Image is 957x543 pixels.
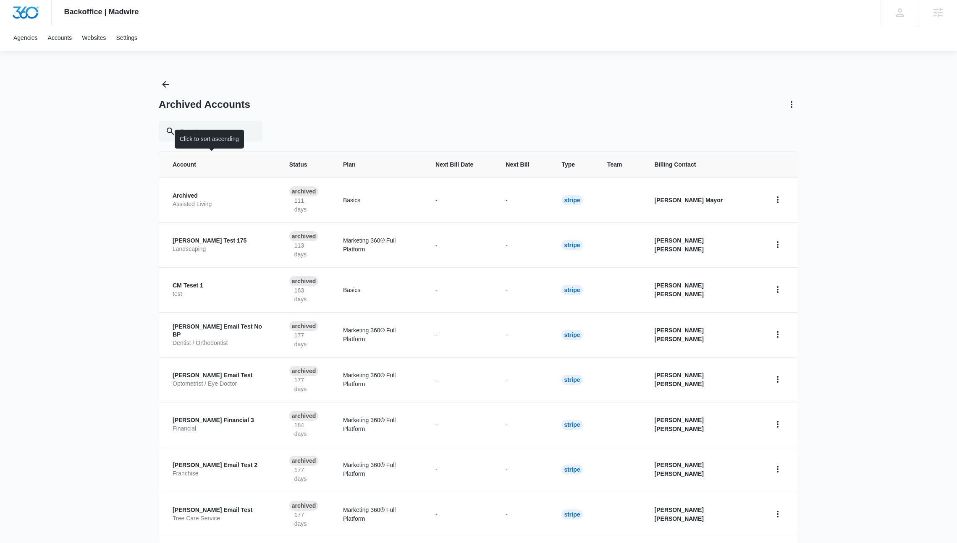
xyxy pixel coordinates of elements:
[173,192,269,208] a: ArchivedAssisted Living
[343,461,415,478] p: Marketing 360® Full Platform
[159,121,262,141] input: Search
[343,416,415,433] p: Marketing 360® Full Platform
[561,420,582,430] div: Stripe
[425,402,496,447] td: -
[561,509,582,520] div: Stripe
[561,465,582,475] div: Stripe
[425,312,496,357] td: -
[435,160,473,169] span: Next Bill Date
[289,456,319,466] div: Archived
[771,283,784,296] button: home
[289,321,319,331] div: Archived
[289,366,319,376] div: Archived
[561,330,582,340] div: Stripe
[655,237,704,253] strong: [PERSON_NAME] [PERSON_NAME]
[561,375,582,385] div: Stripe
[175,130,244,149] div: Click to sort ascending
[289,276,319,286] div: Archived
[561,160,575,169] span: Type
[289,466,323,483] p: 177 days
[289,511,323,528] p: 177 days
[173,160,257,169] span: Account
[173,416,269,425] p: [PERSON_NAME] Financial 3
[173,323,269,339] p: [PERSON_NAME] Email Test No BP
[159,98,250,111] h1: Archived Accounts
[771,193,784,206] button: home
[289,160,311,169] span: Status
[343,196,415,205] p: Basics
[173,380,269,388] p: Optometrist / Eye Doctor
[425,447,496,492] td: -
[343,506,415,523] p: Marketing 360® Full Platform
[425,267,496,312] td: -
[173,506,269,514] p: [PERSON_NAME] Email Test
[289,186,319,196] div: Archived
[173,237,269,253] a: [PERSON_NAME] Test 175Landscaping
[43,25,77,51] a: Accounts
[561,240,582,250] div: Stripe
[496,312,551,357] td: -
[343,371,415,389] p: Marketing 360® Full Platform
[425,178,496,222] td: -
[655,372,704,387] strong: [PERSON_NAME] [PERSON_NAME]
[771,462,784,476] button: home
[425,492,496,537] td: -
[496,492,551,537] td: -
[561,285,582,295] div: Stripe
[785,98,798,111] button: Actions
[496,357,551,402] td: -
[771,328,784,341] button: home
[343,326,415,344] p: Marketing 360® Full Platform
[496,402,551,447] td: -
[655,417,704,432] strong: [PERSON_NAME] [PERSON_NAME]
[425,222,496,267] td: -
[173,282,269,290] p: CM Teset 1
[289,286,323,304] p: 163 days
[173,192,269,200] p: Archived
[173,371,269,380] p: [PERSON_NAME] Email Test
[173,339,269,347] p: Dentist / Orthodontist
[173,461,269,478] a: [PERSON_NAME] Email Test 2Franchise
[771,238,784,251] button: home
[289,411,319,421] div: Archived
[8,25,43,51] a: Agencies
[173,245,269,253] p: Landscaping
[173,461,269,470] p: [PERSON_NAME] Email Test 2
[607,160,622,169] span: Team
[289,231,319,241] div: Archived
[343,160,415,169] span: Plan
[343,236,415,254] p: Marketing 360® Full Platform
[159,78,172,91] button: Back
[771,418,784,431] button: home
[655,506,704,522] strong: [PERSON_NAME] [PERSON_NAME]
[506,160,529,169] span: Next Bill
[173,282,269,298] a: CM Teset 1test
[655,282,704,298] strong: [PERSON_NAME] [PERSON_NAME]
[173,200,269,209] p: Assisted Living
[655,462,704,477] strong: [PERSON_NAME] [PERSON_NAME]
[561,195,582,205] div: Stripe
[173,506,269,522] a: [PERSON_NAME] Email TestTree Care Service
[173,425,269,433] p: Financial
[343,286,415,295] p: Basics
[289,501,319,511] div: Archived
[173,416,269,433] a: [PERSON_NAME] Financial 3Financial
[289,196,323,214] p: 111 days
[173,323,269,347] a: [PERSON_NAME] Email Test No BPDentist / Orthodontist
[771,373,784,386] button: home
[111,25,143,51] a: Settings
[173,470,269,478] p: Franchise
[289,331,323,349] p: 177 days
[655,327,704,342] strong: [PERSON_NAME] [PERSON_NAME]
[173,371,269,388] a: [PERSON_NAME] Email TestOptometrist / Eye Doctor
[496,178,551,222] td: -
[289,241,323,259] p: 113 days
[771,507,784,521] button: home
[173,237,269,245] p: [PERSON_NAME] Test 175
[496,447,551,492] td: -
[496,267,551,312] td: -
[425,357,496,402] td: -
[289,421,323,439] p: 184 days
[173,514,269,523] p: Tree Care Service
[289,376,323,394] p: 177 days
